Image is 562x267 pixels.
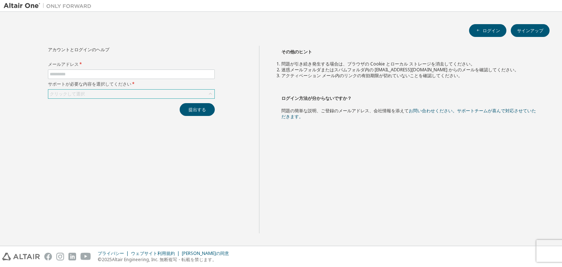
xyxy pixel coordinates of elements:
[281,108,536,120] a: お問い合わせください。サポートチームが喜んで対応させていただきます。
[281,72,462,79] font: アクティベーション メール内のリンクの有効期限が切れていないことを確認してください。
[48,61,79,67] font: メールアドレス
[98,250,124,256] font: プライバシー
[517,27,543,34] font: サインアップ
[44,253,52,260] img: facebook.svg
[2,253,40,260] img: altair_logo.svg
[50,91,85,97] font: クリックして選択
[102,256,112,263] font: 2025
[281,61,475,67] font: 問題が引き続き発生する場合は、ブラウザの Cookie とローカル ストレージを消去してください。
[80,253,91,260] img: youtube.svg
[48,81,131,87] font: サポートが必要な内容を選択してください
[131,250,175,256] font: ウェブサイト利用規約
[281,95,352,101] font: ログイン方法が分からないですか？
[281,108,409,114] font: 問題の簡単な説明、ご登録のメールアドレス、会社情報を添えて
[511,24,550,37] button: サインアップ
[48,90,214,98] div: クリックして選択
[4,2,95,10] img: アルタイルワン
[68,253,76,260] img: linkedin.svg
[56,253,64,260] img: instagram.svg
[182,250,229,256] font: [PERSON_NAME]の同意
[469,24,506,37] button: ログイン
[281,49,312,55] font: その他のヒント
[281,67,519,73] font: 迷惑メールフォルダまたはスパムフォルダ内の [EMAIL_ADDRESS][DOMAIN_NAME] からのメールを確認してください。
[48,46,109,53] font: アカウントとログインのヘルプ
[98,256,102,263] font: ©
[483,27,500,34] font: ログイン
[188,106,206,113] font: 提出する
[180,103,215,116] button: 提出する
[112,256,217,263] font: Altair Engineering, Inc. 無断複写・転載を禁じます。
